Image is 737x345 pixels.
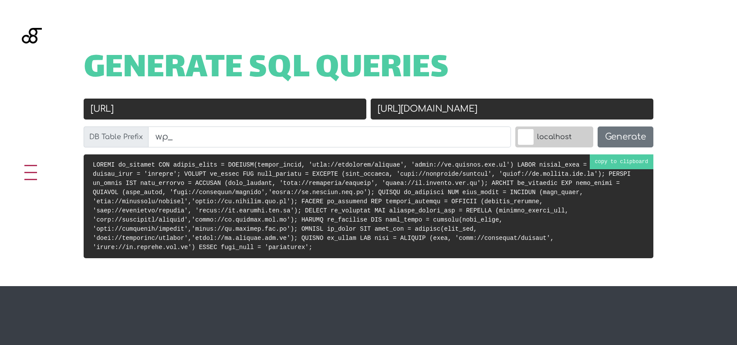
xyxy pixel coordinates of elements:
[598,126,653,147] button: Generate
[84,99,366,120] input: Old URL
[84,126,149,147] label: DB Table Prefix
[371,99,653,120] input: New URL
[22,28,42,93] img: Blackgate
[515,126,593,147] label: localhost
[148,126,511,147] input: wp_
[84,56,449,83] span: Generate SQL Queries
[93,161,631,251] code: LOREMI do_sitamet CON adipis_elits = DOEIUSM(tempor_incid, 'utla://etdolorem/aliquae', 'admin://v...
